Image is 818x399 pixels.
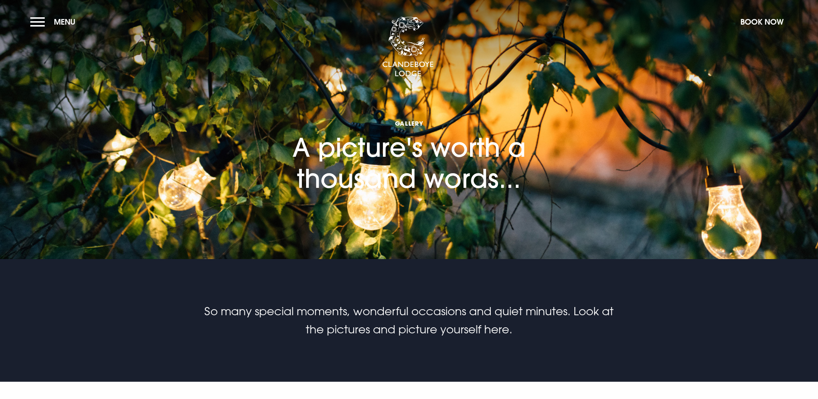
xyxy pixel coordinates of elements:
[30,13,80,31] button: Menu
[237,70,582,193] h1: A picture's worth a thousand words...
[54,17,75,27] span: Menu
[736,13,788,31] button: Book Now
[382,17,434,77] img: Clandeboye Lodge
[204,302,614,339] p: So many special moments, wonderful occasions and quiet minutes. Look at the pictures and picture ...
[237,119,582,127] span: Gallery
